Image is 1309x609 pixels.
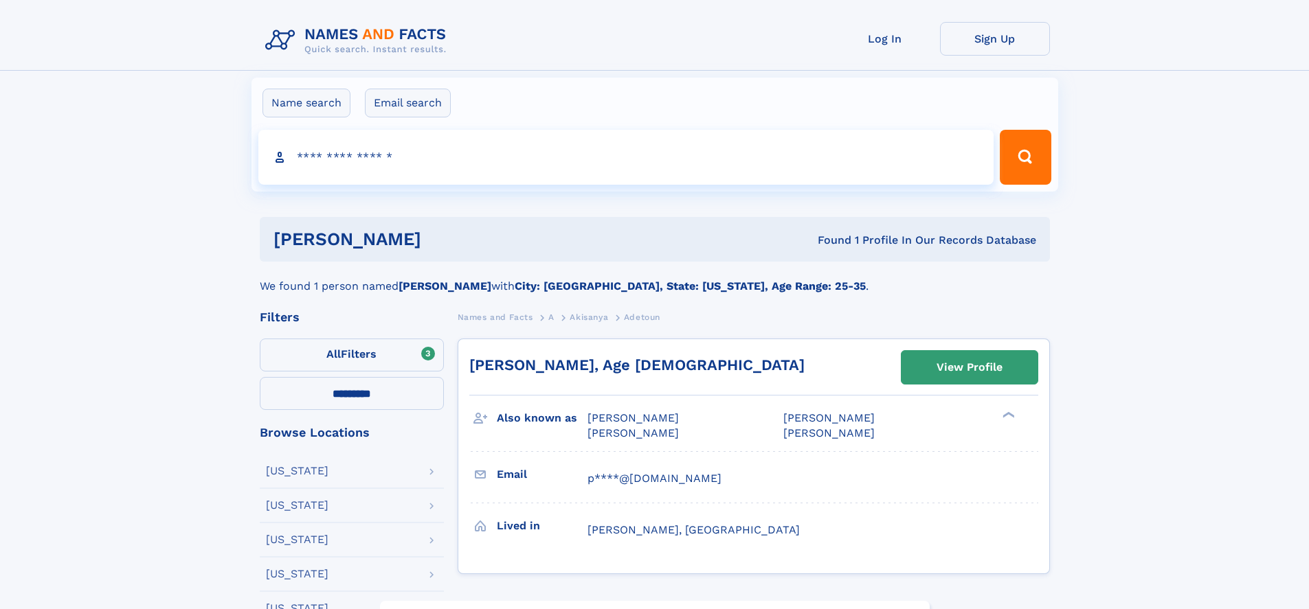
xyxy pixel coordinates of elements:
span: Adetoun [624,312,660,322]
b: [PERSON_NAME] [399,279,491,292]
span: [PERSON_NAME] [588,426,679,439]
h3: Email [497,463,588,486]
label: Name search [262,89,350,117]
div: Filters [260,311,444,323]
label: Filters [260,338,444,371]
div: Browse Locations [260,426,444,439]
b: City: [GEOGRAPHIC_DATA], State: [US_STATE], Age Range: 25-35 [515,279,866,292]
div: [US_STATE] [266,568,328,579]
a: A [548,308,555,325]
span: [PERSON_NAME] [783,411,875,424]
div: [US_STATE] [266,534,328,545]
span: [PERSON_NAME] [588,411,679,424]
div: [US_STATE] [266,466,328,476]
div: We found 1 person named with . [260,262,1050,295]
a: Akisanya [570,308,608,325]
button: Search Button [1000,130,1051,185]
div: View Profile [937,352,1003,383]
label: Email search [365,89,451,117]
h3: Lived in [497,514,588,538]
div: [US_STATE] [266,500,328,511]
h3: Also known as [497,406,588,430]
a: Sign Up [940,22,1050,56]
span: All [326,347,341,360]
span: A [548,312,555,322]
a: View Profile [902,351,1038,384]
div: ❯ [999,411,1016,420]
span: [PERSON_NAME], [GEOGRAPHIC_DATA] [588,523,800,536]
img: Logo Names and Facts [260,22,458,59]
span: Akisanya [570,312,608,322]
a: [PERSON_NAME], Age [DEMOGRAPHIC_DATA] [469,356,805,374]
a: Log In [830,22,940,56]
input: search input [258,130,994,185]
a: Names and Facts [458,308,533,325]
span: [PERSON_NAME] [783,426,875,439]
div: Found 1 Profile In Our Records Database [619,233,1036,248]
h1: [PERSON_NAME] [273,231,620,248]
